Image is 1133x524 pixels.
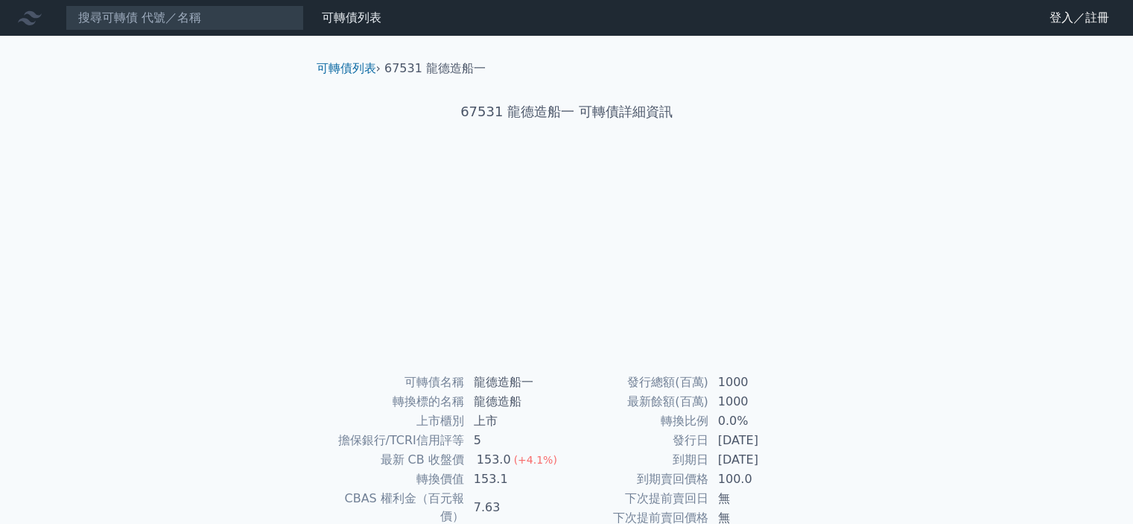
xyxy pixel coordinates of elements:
[465,411,567,431] td: 上市
[384,60,486,78] li: 67531 龍德造船一
[709,431,811,450] td: [DATE]
[567,411,709,431] td: 轉換比例
[317,60,381,78] li: ›
[709,450,811,470] td: [DATE]
[1038,6,1121,30] a: 登入／註冊
[567,489,709,508] td: 下次提前賣回日
[709,411,811,431] td: 0.0%
[323,373,465,392] td: 可轉債名稱
[465,470,567,489] td: 153.1
[567,470,709,489] td: 到期賣回價格
[465,431,567,450] td: 5
[567,373,709,392] td: 發行總額(百萬)
[465,373,567,392] td: 龍德造船一
[709,392,811,411] td: 1000
[323,470,465,489] td: 轉換價值
[514,454,557,466] span: (+4.1%)
[323,411,465,431] td: 上市櫃別
[66,5,304,31] input: 搜尋可轉債 代號／名稱
[567,392,709,411] td: 最新餘額(百萬)
[465,392,567,411] td: 龍德造船
[709,373,811,392] td: 1000
[323,392,465,411] td: 轉換標的名稱
[317,61,376,75] a: 可轉債列表
[323,431,465,450] td: 擔保銀行/TCRI信用評等
[322,10,381,25] a: 可轉債列表
[323,450,465,470] td: 最新 CB 收盤價
[709,470,811,489] td: 100.0
[709,489,811,508] td: 無
[474,451,514,469] div: 153.0
[567,450,709,470] td: 到期日
[305,101,829,122] h1: 67531 龍德造船一 可轉債詳細資訊
[567,431,709,450] td: 發行日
